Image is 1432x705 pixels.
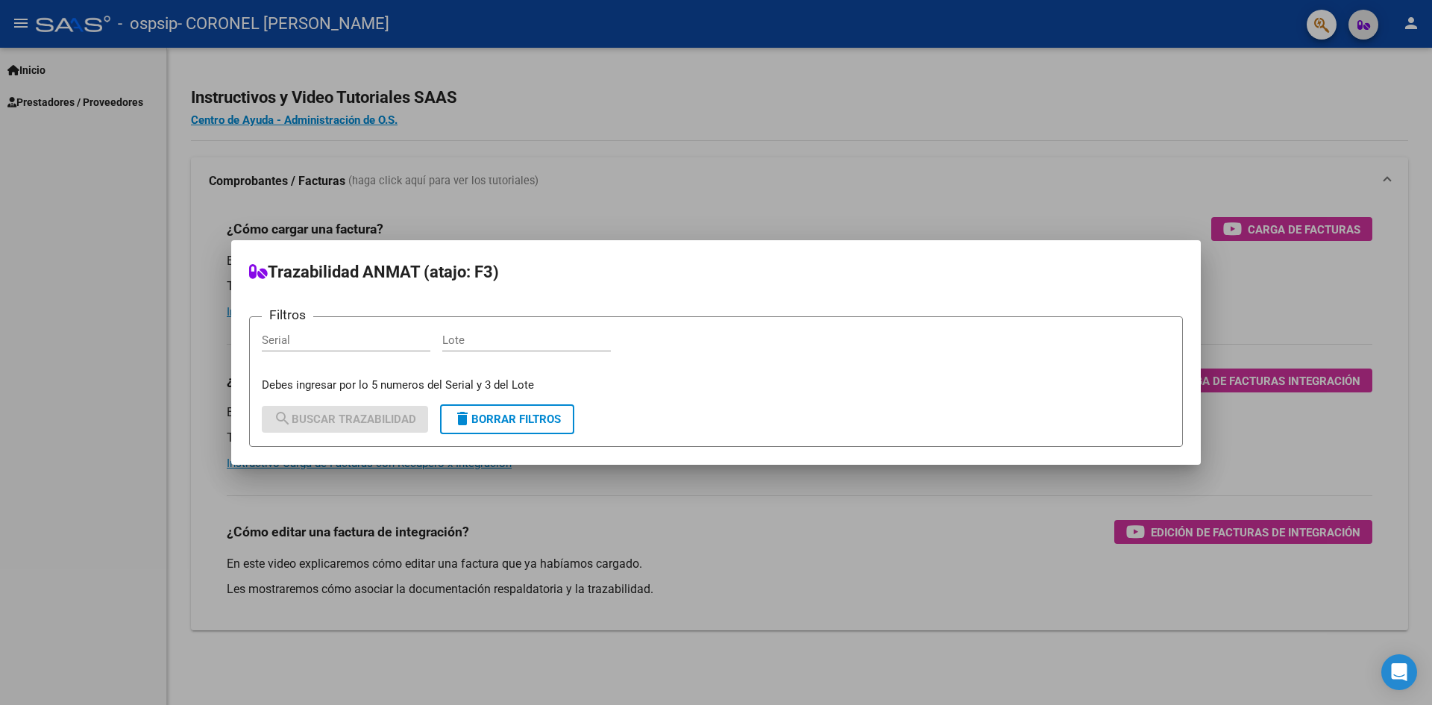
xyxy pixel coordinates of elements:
[453,410,471,427] mat-icon: delete
[262,305,313,325] h3: Filtros
[262,377,1170,394] p: Debes ingresar por lo 5 numeros del Serial y 3 del Lote
[249,258,1183,286] h2: Trazabilidad ANMAT (atajo: F3)
[274,413,416,426] span: Buscar Trazabilidad
[440,404,574,434] button: Borrar Filtros
[453,413,561,426] span: Borrar Filtros
[262,406,428,433] button: Buscar Trazabilidad
[1381,654,1417,690] div: Open Intercom Messenger
[274,410,292,427] mat-icon: search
